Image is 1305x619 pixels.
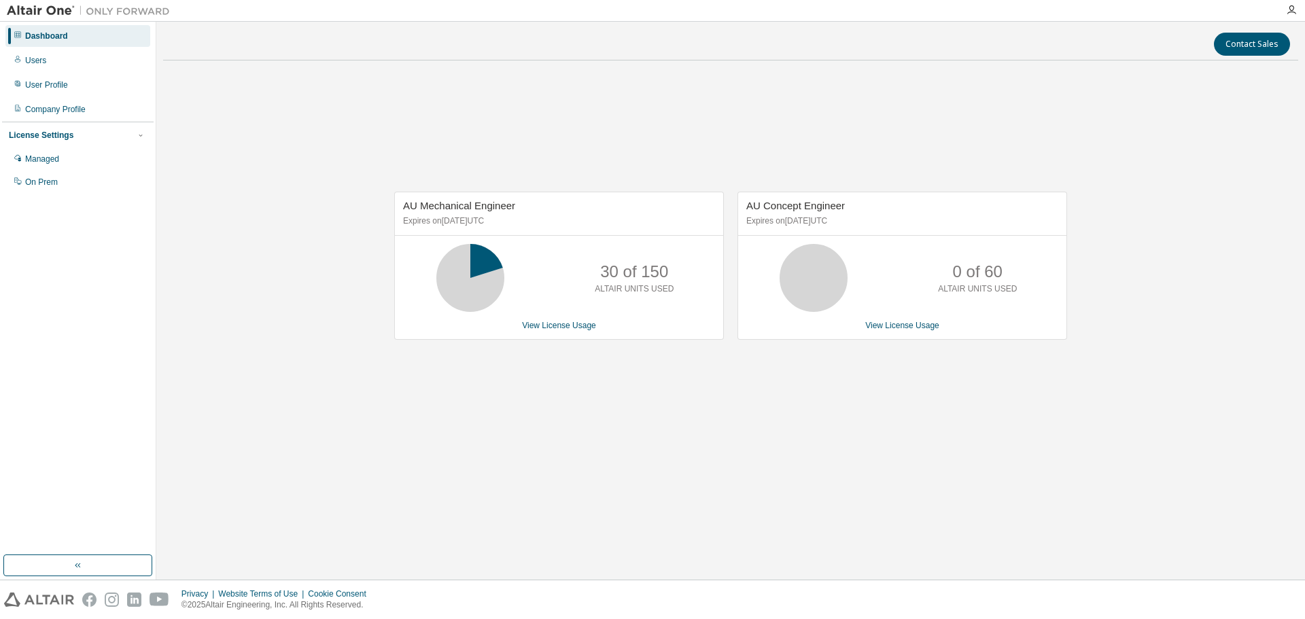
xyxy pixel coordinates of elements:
p: Expires on [DATE] UTC [403,215,712,227]
a: View License Usage [522,321,596,330]
p: Expires on [DATE] UTC [746,215,1055,227]
div: Users [25,55,46,66]
div: Managed [25,154,59,164]
p: 0 of 60 [953,260,1003,283]
img: facebook.svg [82,593,97,607]
a: View License Usage [865,321,939,330]
img: youtube.svg [150,593,169,607]
div: Website Terms of Use [218,588,308,599]
img: instagram.svg [105,593,119,607]
p: 30 of 150 [600,260,668,283]
span: AU Concept Engineer [746,200,845,211]
div: License Settings [9,130,73,141]
div: Company Profile [25,104,86,115]
div: User Profile [25,79,68,90]
button: Contact Sales [1214,33,1290,56]
div: Cookie Consent [308,588,374,599]
div: On Prem [25,177,58,188]
img: linkedin.svg [127,593,141,607]
p: ALTAIR UNITS USED [938,283,1017,295]
p: © 2025 Altair Engineering, Inc. All Rights Reserved. [181,599,375,611]
p: ALTAIR UNITS USED [595,283,674,295]
div: Dashboard [25,31,68,41]
span: AU Mechanical Engineer [403,200,515,211]
img: Altair One [7,4,177,18]
img: altair_logo.svg [4,593,74,607]
div: Privacy [181,588,218,599]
